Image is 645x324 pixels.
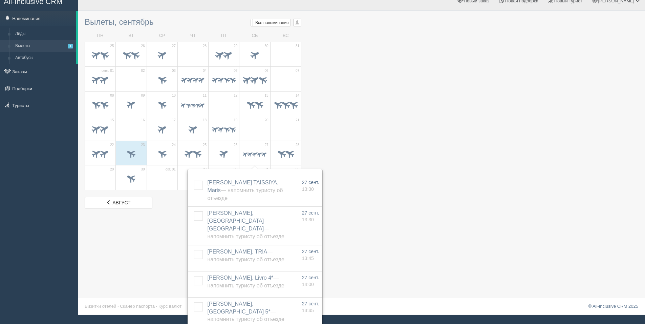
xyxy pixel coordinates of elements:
[172,118,176,123] span: 17
[208,275,284,288] span: [PERSON_NAME], Livro 4*
[110,44,114,48] span: 25
[302,300,319,314] a: 27 сент. 13:45
[302,256,314,261] span: 13:45
[208,301,284,322] a: [PERSON_NAME], [GEOGRAPHIC_DATA] 5*— Напомнить туристу об отъезде
[234,143,237,147] span: 26
[296,44,299,48] span: 31
[296,167,299,172] span: 05
[203,118,207,123] span: 18
[12,52,76,64] a: Автобусы
[296,68,299,73] span: 07
[141,143,145,147] span: 23
[208,249,284,262] a: [PERSON_NAME], TRIA— Напомнить туристу об отъезде
[302,282,314,287] span: 14:00
[141,93,145,98] span: 09
[141,118,145,123] span: 16
[208,226,284,239] span: — Напомнить туристу об отъезде
[172,68,176,73] span: 03
[302,186,314,192] span: 13:30
[203,143,207,147] span: 25
[117,304,119,309] span: ·
[296,118,299,123] span: 21
[296,143,299,147] span: 28
[85,197,152,208] a: август
[265,167,268,172] span: 04
[12,40,76,52] a: Вылеты1
[588,304,638,309] a: © All-Inclusive CRM 2025
[110,93,114,98] span: 08
[302,179,319,193] a: 27 сент. 13:30
[120,304,155,309] a: Сканер паспорта
[234,44,237,48] span: 29
[110,118,114,123] span: 15
[208,275,284,288] a: [PERSON_NAME], Livro 4*— Напомнить туристу об отъезде
[296,93,299,98] span: 14
[265,118,268,123] span: 20
[208,180,283,201] a: [PERSON_NAME] TAISSIYA, Maris— Напомнить туристу об отъезде
[302,249,319,254] span: 27 сент.
[166,167,176,172] span: окт. 01
[85,30,116,42] td: ПН
[302,210,319,216] span: 27 сент.
[234,68,237,73] span: 05
[265,93,268,98] span: 13
[302,209,319,223] a: 27 сент. 13:30
[172,93,176,98] span: 10
[208,249,284,262] span: [PERSON_NAME], TRIA
[302,217,314,222] span: 13:30
[172,44,176,48] span: 27
[208,180,283,201] span: [PERSON_NAME] TAISSIYA, Maris
[208,210,284,239] a: [PERSON_NAME], [GEOGRAPHIC_DATA] [GEOGRAPHIC_DATA]— Напомнить туристу об отъезде
[270,30,301,42] td: ВС
[208,301,284,322] span: [PERSON_NAME], [GEOGRAPHIC_DATA] 5*
[234,118,237,123] span: 19
[208,249,284,262] span: — Напомнить туристу об отъезде
[208,187,283,201] span: — Напомнить туристу об отъезде
[85,18,301,26] h3: Вылеты, сентябрь
[158,304,181,309] a: Курс валют
[141,167,145,172] span: 30
[68,44,73,48] span: 1
[265,44,268,48] span: 30
[177,30,208,42] td: ЧТ
[208,275,284,288] span: — Напомнить туристу об отъезде
[255,20,289,25] span: Все напоминания
[234,93,237,98] span: 12
[265,68,268,73] span: 06
[302,275,319,280] span: 27 сент.
[302,274,319,288] a: 27 сент. 14:00
[147,30,177,42] td: СР
[302,248,319,262] a: 27 сент. 13:45
[203,167,207,172] span: 02
[141,44,145,48] span: 26
[110,143,114,147] span: 22
[203,44,207,48] span: 28
[85,304,116,309] a: Визитки отелей
[172,143,176,147] span: 24
[102,68,114,73] span: сент. 01
[302,301,319,306] span: 27 сент.
[208,210,284,239] span: [PERSON_NAME], [GEOGRAPHIC_DATA] [GEOGRAPHIC_DATA]
[116,30,147,42] td: ВТ
[234,167,237,172] span: 03
[239,30,270,42] td: СБ
[156,304,157,309] span: ·
[265,143,268,147] span: 27
[12,28,76,40] a: Лиды
[141,68,145,73] span: 02
[203,93,207,98] span: 11
[302,180,319,185] span: 27 сент.
[209,30,239,42] td: ПТ
[302,308,314,313] span: 13:45
[203,68,207,73] span: 04
[112,200,130,205] span: август
[110,167,114,172] span: 29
